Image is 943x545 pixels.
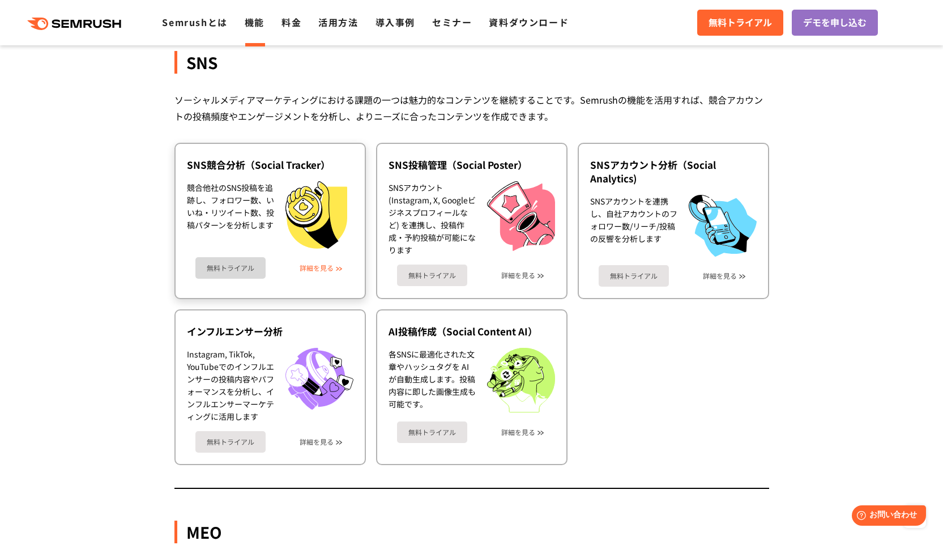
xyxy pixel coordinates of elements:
div: SNSアカウント分析（Social Analytics) [590,158,757,185]
a: 料金 [281,15,301,29]
a: 無料トライアル [697,10,783,36]
a: 活用方法 [318,15,358,29]
a: 資料ダウンロード [489,15,569,29]
div: SNS競合分析（Social Tracker） [187,158,353,172]
img: SNS競合分析（Social Tracker） [285,181,347,249]
span: 無料トライアル [709,15,772,30]
iframe: Help widget launcher [842,501,931,533]
div: インフルエンサー分析 [187,325,353,338]
a: 詳細を見る [300,438,334,446]
div: 各SNSに最適化された文章やハッシュタグを AI が自動生成します。投稿内容に即した画像生成も可能です。 [389,348,476,413]
div: SNSアカウント (Instagram, X, Googleビジネスプロフィールなど) を連携し、投稿作成・予約投稿が可能になります [389,181,476,256]
div: ソーシャルメディアマーケティングにおける課題の一つは魅力的なコンテンツを継続することです。Semrushの機能を活用すれば、競合アカウントの投稿頻度やエンゲージメントを分析し、よりニーズに合った... [174,92,769,125]
a: 無料トライアル [195,431,266,453]
div: 競合他社のSNS投稿を追跡し、フォロワー数、いいね・リツイート数、投稿パターンを分析します [187,181,274,249]
a: 無料トライアル [397,265,467,286]
div: MEO [174,521,769,543]
a: 無料トライアル [195,257,266,279]
span: デモを申し込む [803,15,867,30]
img: インフルエンサー分析 [285,348,353,410]
div: SNS [174,51,769,74]
a: 無料トライアル [599,265,669,287]
a: 無料トライアル [397,421,467,443]
a: 詳細を見る [300,264,334,272]
a: 機能 [245,15,264,29]
a: デモを申し込む [792,10,878,36]
a: Semrushとは [162,15,227,29]
div: Instagram, TikTok, YouTubeでのインフルエンサーの投稿内容やパフォーマンスを分析し、インフルエンサーマーケティングに活用します [187,348,274,423]
img: SNS投稿管理（Social Poster） [487,181,555,251]
a: 詳細を見る [501,271,535,279]
a: セミナー [432,15,472,29]
a: 詳細を見る [501,428,535,436]
a: 詳細を見る [703,272,737,280]
div: AI投稿作成（Social Content AI） [389,325,555,338]
div: SNS投稿管理（Social Poster） [389,158,555,172]
div: SNSアカウントを連携し、自社アカウントのフォロワー数/リーチ/投稿の反響を分析します [590,195,677,257]
img: SNSアカウント分析（Social Analytics) [689,195,757,257]
img: AI投稿作成（Social Content AI） [487,348,555,413]
a: 導入事例 [376,15,415,29]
